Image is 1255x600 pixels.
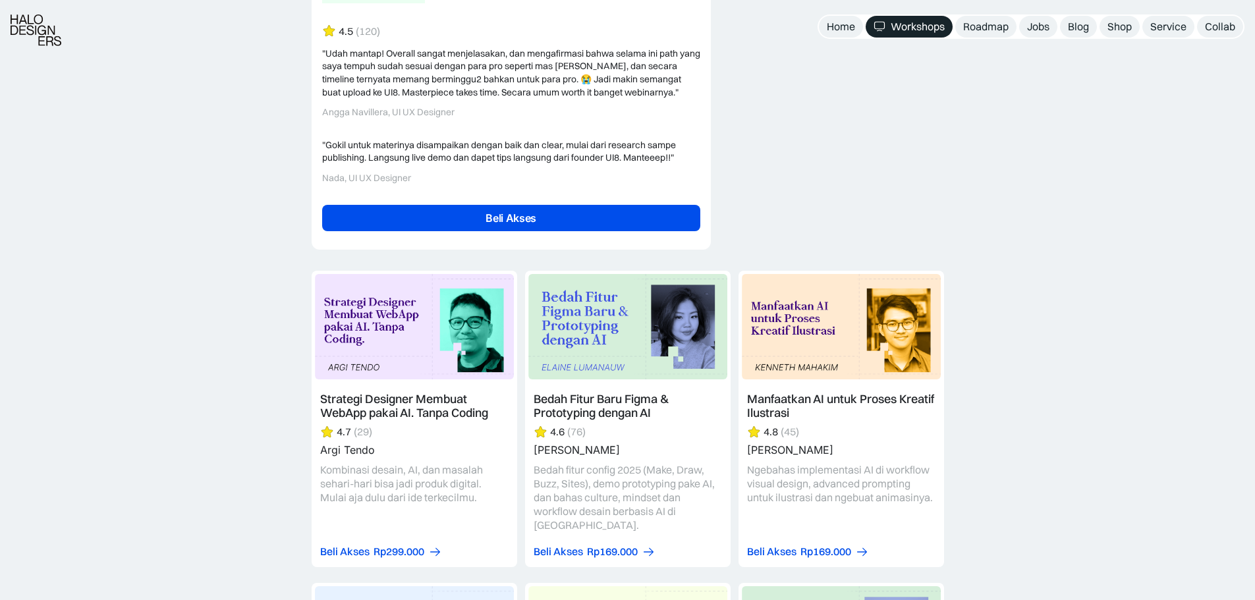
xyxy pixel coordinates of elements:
[322,139,700,165] div: "Gokil untuk materinya disampaikan dengan baik dan clear, mulai dari research sampe publishing. L...
[1142,16,1194,38] a: Service
[322,107,700,118] div: Angga Navillera, UI UX Designer
[339,24,353,38] div: 4.5
[322,205,700,231] a: Beli Akses
[374,545,424,559] div: Rp299.000
[866,16,953,38] a: Workshops
[1068,20,1089,34] div: Blog
[534,545,583,559] div: Beli Akses
[827,20,855,34] div: Home
[1019,16,1057,38] a: Jobs
[1150,20,1186,34] div: Service
[1107,20,1132,34] div: Shop
[534,545,655,559] a: Beli AksesRp169.000
[800,545,851,559] div: Rp169.000
[322,47,700,99] div: "Udah mantap! Overall sangat menjelasakan, dan mengafirmasi bahwa selama ini path yang saya tempu...
[322,173,700,184] div: Nada, UI UX Designer
[891,20,945,34] div: Workshops
[1205,20,1235,34] div: Collab
[819,16,863,38] a: Home
[320,545,370,559] div: Beli Akses
[320,545,442,559] a: Beli AksesRp299.000
[356,24,380,38] div: (120)
[1197,16,1243,38] a: Collab
[747,545,869,559] a: Beli AksesRp169.000
[955,16,1017,38] a: Roadmap
[747,545,796,559] div: Beli Akses
[1027,20,1049,34] div: Jobs
[1060,16,1097,38] a: Blog
[963,20,1009,34] div: Roadmap
[587,545,638,559] div: Rp169.000
[1100,16,1140,38] a: Shop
